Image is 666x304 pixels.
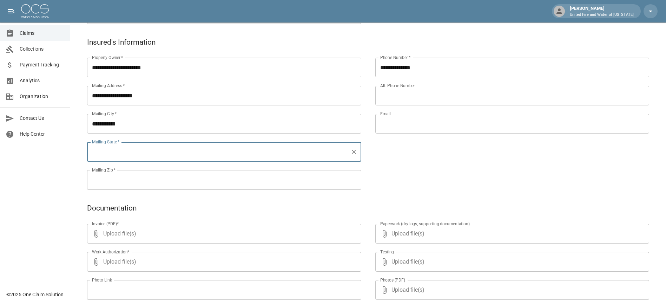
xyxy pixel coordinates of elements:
label: Mailing City [92,111,117,117]
span: Help Center [20,130,64,138]
label: Paperwork (dry logs, supporting documentation) [380,221,470,227]
label: Email [380,111,391,117]
span: Upload file(s) [103,224,342,244]
label: Mailing State [92,139,119,145]
label: Testing [380,249,394,255]
label: Alt. Phone Number [380,83,415,89]
label: Work Authorization* [92,249,130,255]
span: Collections [20,45,64,53]
span: Analytics [20,77,64,84]
span: Payment Tracking [20,61,64,69]
button: Clear [349,147,359,157]
label: Photo Link [92,277,112,283]
label: Phone Number [380,54,410,60]
label: Invoice (PDF)* [92,221,119,227]
span: Contact Us [20,115,64,122]
label: Property Owner [92,54,123,60]
label: Mailing Address [92,83,125,89]
span: Upload file(s) [391,252,631,272]
span: Upload file(s) [391,280,631,300]
img: ocs-logo-white-transparent.png [21,4,49,18]
label: Photos (PDF) [380,277,405,283]
span: Upload file(s) [103,252,342,272]
div: © 2025 One Claim Solution [6,291,64,298]
span: Upload file(s) [391,224,631,244]
label: Mailing Zip [92,167,116,173]
div: [PERSON_NAME] [567,5,637,18]
p: United Fire and Water of [US_STATE] [570,12,634,18]
span: Claims [20,30,64,37]
button: open drawer [4,4,18,18]
span: Organization [20,93,64,100]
